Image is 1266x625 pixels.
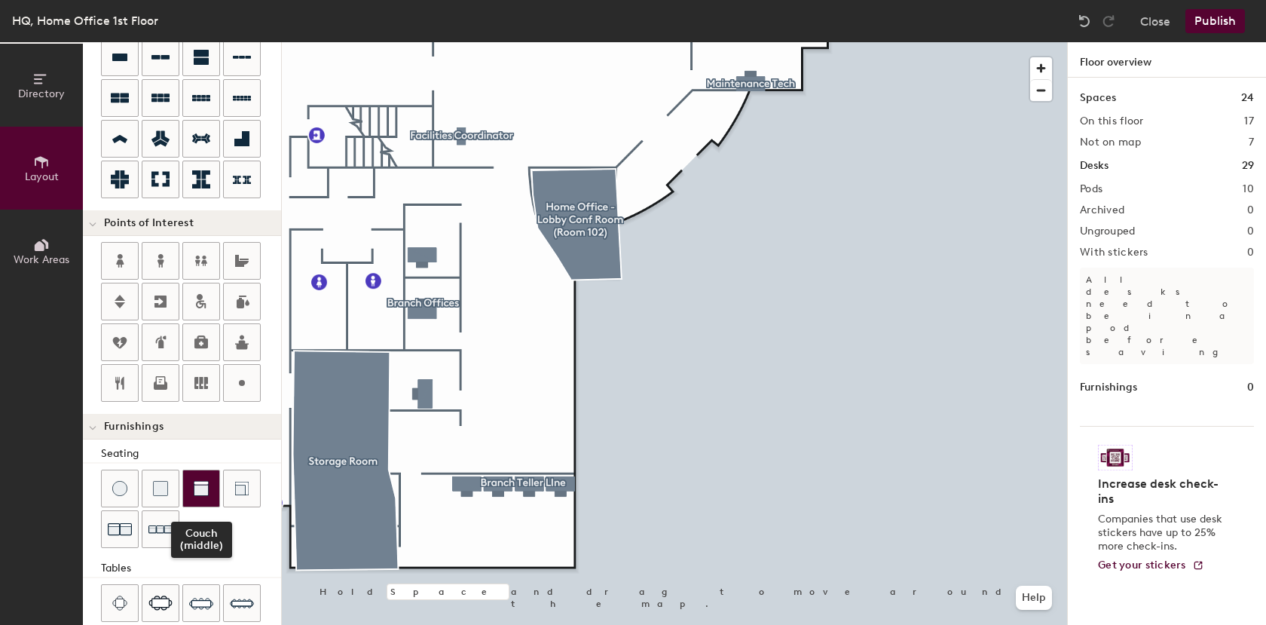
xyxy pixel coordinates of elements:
button: Publish [1185,9,1245,33]
button: Eight seat table [182,584,220,622]
img: Couch (corner) [234,481,249,496]
h2: On this floor [1080,115,1144,127]
img: Four seat table [112,596,127,611]
button: Close [1140,9,1170,33]
div: Seating [101,446,281,462]
span: Layout [25,170,59,183]
h1: Spaces [1080,90,1116,106]
button: Couch (middle)Couch (middle) [182,470,220,507]
button: Four seat table [101,584,139,622]
h2: 0 [1247,247,1254,259]
h2: Archived [1080,204,1124,216]
img: Couch (middle) [194,481,209,496]
button: Six seat table [142,584,179,622]
span: Directory [18,87,65,100]
h2: Ungrouped [1080,225,1136,237]
h2: Not on map [1080,136,1141,149]
button: Couch (x3) [142,510,179,548]
h1: 0 [1247,379,1254,396]
h2: 10 [1243,183,1254,195]
button: Stool [101,470,139,507]
button: Cushion [142,470,179,507]
button: Help [1016,586,1052,610]
h1: 29 [1242,158,1254,174]
img: Undo [1077,14,1092,29]
img: Ten seat table [230,591,254,615]
span: Get your stickers [1098,559,1186,571]
h1: Desks [1080,158,1109,174]
img: Six seat table [148,596,173,611]
span: Furnishings [104,421,164,433]
div: HQ, Home Office 1st Floor [12,11,158,30]
button: Couch (corner) [223,470,261,507]
p: Companies that use desk stickers have up to 25% more check-ins. [1098,513,1227,553]
h2: 0 [1247,204,1254,216]
h2: 0 [1247,225,1254,237]
span: Points of Interest [104,217,194,229]
span: Work Areas [14,253,69,266]
img: Eight seat table [189,591,213,615]
img: Redo [1101,14,1116,29]
h2: 17 [1244,115,1254,127]
button: Couch (x2) [101,510,139,548]
a: Get your stickers [1098,559,1204,572]
h2: Pods [1080,183,1102,195]
img: Couch (x2) [108,517,132,541]
button: Ten seat table [223,584,261,622]
h1: 24 [1241,90,1254,106]
p: All desks need to be in a pod before saving [1080,268,1254,364]
h1: Floor overview [1068,42,1266,78]
div: Tables [101,560,281,577]
h2: With stickers [1080,247,1148,259]
h4: Increase desk check-ins [1098,476,1227,507]
img: Cushion [153,481,168,496]
img: Stool [112,481,127,496]
img: Couch (x3) [148,518,173,541]
h2: 7 [1249,136,1254,149]
img: Sticker logo [1098,445,1133,470]
h1: Furnishings [1080,379,1137,396]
